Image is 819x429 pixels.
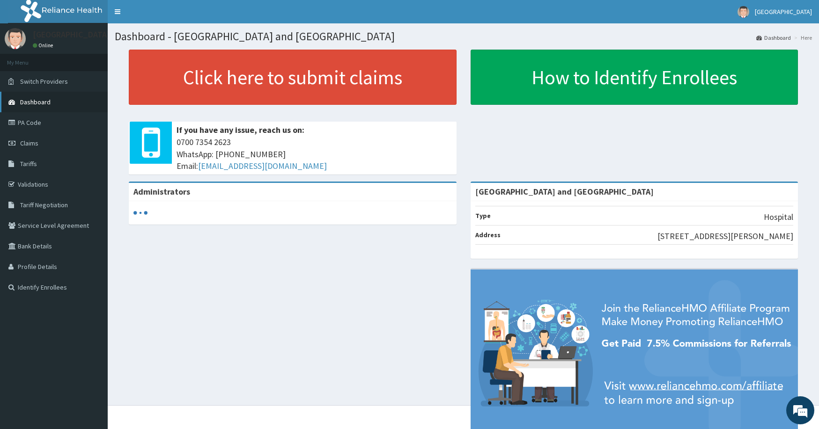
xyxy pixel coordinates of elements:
[154,5,176,27] div: Minimize live chat window
[115,30,812,43] h1: Dashboard - [GEOGRAPHIC_DATA] and [GEOGRAPHIC_DATA]
[5,255,178,288] textarea: Type your message and hit 'Enter'
[475,231,501,239] b: Address
[738,6,749,18] img: User Image
[20,160,37,168] span: Tariffs
[20,139,38,147] span: Claims
[33,42,55,49] a: Online
[792,34,812,42] li: Here
[20,201,68,209] span: Tariff Negotiation
[198,160,327,171] a: [EMAIL_ADDRESS][DOMAIN_NAME]
[133,206,148,220] svg: audio-loading
[177,124,304,135] b: If you have any issue, reach us on:
[20,98,51,106] span: Dashboard
[5,28,26,49] img: User Image
[133,186,190,197] b: Administrators
[177,136,452,172] span: 0700 7354 2623 WhatsApp: [PHONE_NUMBER] Email:
[657,230,793,242] p: [STREET_ADDRESS][PERSON_NAME]
[475,211,491,220] b: Type
[471,50,798,105] a: How to Identify Enrollees
[129,50,457,105] a: Click here to submit claims
[764,211,793,223] p: Hospital
[49,52,157,65] div: Chat with us now
[756,34,791,42] a: Dashboard
[20,77,68,86] span: Switch Providers
[54,118,129,212] span: We're online!
[17,47,38,70] img: d_794563401_company_1708531726252_794563401
[33,30,110,39] p: [GEOGRAPHIC_DATA]
[755,7,812,16] span: [GEOGRAPHIC_DATA]
[475,186,654,197] strong: [GEOGRAPHIC_DATA] and [GEOGRAPHIC_DATA]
